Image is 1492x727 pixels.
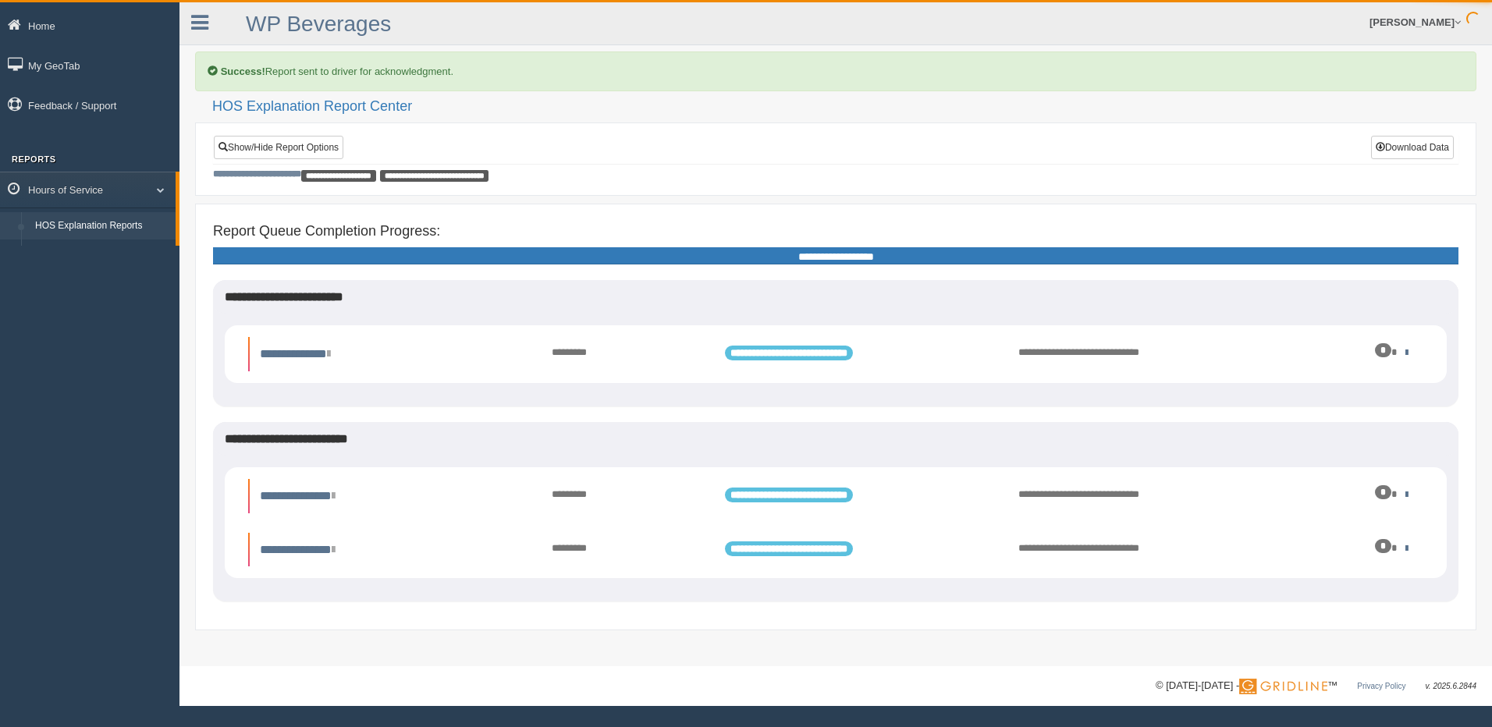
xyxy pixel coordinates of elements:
[28,239,176,268] a: HOS Violation Audit Reports
[1239,679,1327,694] img: Gridline
[214,136,343,159] a: Show/Hide Report Options
[1357,682,1405,690] a: Privacy Policy
[246,12,391,36] a: WP Beverages
[195,51,1476,91] div: Report sent to driver for acknowledgment.
[1371,136,1454,159] button: Download Data
[1156,678,1476,694] div: © [DATE]-[DATE] - ™
[213,224,1458,239] h4: Report Queue Completion Progress:
[248,479,1423,513] li: Expand
[212,99,1476,115] h2: HOS Explanation Report Center
[221,66,265,77] b: Success!
[248,337,1423,371] li: Expand
[1426,682,1476,690] span: v. 2025.6.2844
[28,212,176,240] a: HOS Explanation Reports
[248,533,1423,567] li: Expand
